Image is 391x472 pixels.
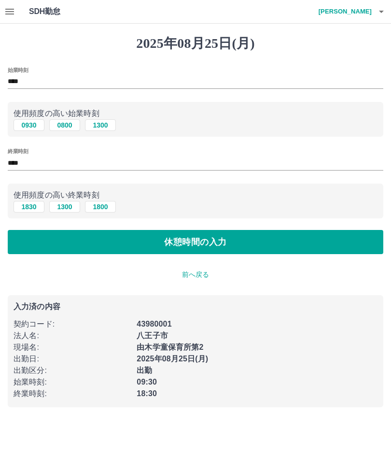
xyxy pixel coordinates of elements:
[14,303,377,311] p: 入力済の内容
[8,148,28,155] label: 終業時刻
[137,389,157,398] b: 18:30
[85,201,116,213] button: 1800
[14,318,131,330] p: 契約コード :
[137,331,168,340] b: 八王子市
[14,365,131,376] p: 出勤区分 :
[137,355,208,363] b: 2025年08月25日(月)
[137,320,171,328] b: 43980001
[14,330,131,342] p: 法人名 :
[14,353,131,365] p: 出勤日 :
[85,119,116,131] button: 1300
[137,343,203,351] b: 由木学童保育所第2
[8,66,28,73] label: 始業時刻
[14,342,131,353] p: 現場名 :
[14,108,377,119] p: 使用頻度の高い始業時刻
[14,376,131,388] p: 始業時刻 :
[14,388,131,400] p: 終業時刻 :
[49,201,80,213] button: 1300
[14,189,377,201] p: 使用頻度の高い終業時刻
[49,119,80,131] button: 0800
[8,270,383,280] p: 前へ戻る
[14,119,44,131] button: 0930
[8,35,383,52] h1: 2025年08月25日(月)
[8,230,383,254] button: 休憩時間の入力
[137,366,152,374] b: 出勤
[14,201,44,213] button: 1830
[137,378,157,386] b: 09:30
